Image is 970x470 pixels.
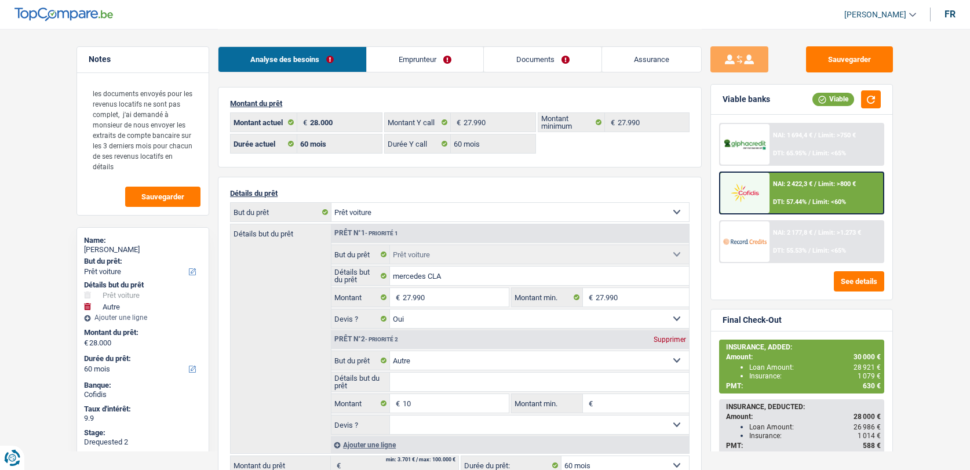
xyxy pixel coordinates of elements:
[331,373,390,391] label: Détails but du prêt
[812,93,854,105] div: Viable
[726,353,881,361] div: Amount:
[726,382,881,390] div: PMT:
[84,405,202,414] div: Taux d'intérêt:
[773,229,812,236] span: NAI: 2 177,8 €
[808,150,811,157] span: /
[602,47,702,72] a: Assurance
[854,423,881,431] span: 26 986 €
[773,198,807,206] span: DTI: 57.44%
[125,187,200,207] button: Sauvegarder
[749,432,881,440] div: Insurance:
[583,288,596,307] span: €
[331,336,401,343] div: Prêt n°2
[806,46,893,72] button: Sauvegarder
[812,247,846,254] span: Limit: <65%
[365,230,398,236] span: - Priorité 1
[834,271,884,292] button: See details
[726,403,881,411] div: INSURANCE, DEDUCTED:
[84,390,202,399] div: Cofidis
[331,436,689,453] div: Ajouter une ligne
[812,150,846,157] span: Limit: <65%
[84,438,202,447] div: Drequested 2
[818,132,856,139] span: Limit: >750 €
[854,353,881,361] span: 30 000 €
[808,247,811,254] span: /
[835,5,916,24] a: [PERSON_NAME]
[723,231,766,252] img: Record Credits
[331,288,390,307] label: Montant
[749,423,881,431] div: Loan Amount:
[808,198,811,206] span: /
[84,428,202,438] div: Stage:
[723,182,766,203] img: Cofidis
[84,257,199,266] label: But du prêt:
[84,354,199,363] label: Durée du prêt:
[230,99,690,108] p: Montant du prêt
[863,442,881,450] span: 588 €
[605,113,618,132] span: €
[651,336,689,343] div: Supprimer
[84,314,202,322] div: Ajouter une ligne
[945,9,956,20] div: fr
[231,203,331,221] label: But du prêt
[84,280,202,290] div: Détails but du prêt
[583,394,596,413] span: €
[331,416,390,434] label: Devis ?
[297,113,310,132] span: €
[331,351,390,370] label: But du prêt
[814,229,816,236] span: /
[844,10,906,20] span: [PERSON_NAME]
[818,180,856,188] span: Limit: >800 €
[331,394,390,413] label: Montant
[749,363,881,371] div: Loan Amount:
[863,382,881,390] span: 630 €
[231,224,331,238] label: Détails but du prêt
[386,457,455,462] div: min: 3.701 € / max: 100.000 €
[726,413,881,421] div: Amount:
[390,394,403,413] span: €
[723,94,770,104] div: Viable banks
[538,113,605,132] label: Montant minimum
[218,47,366,72] a: Analyse des besoins
[773,150,807,157] span: DTI: 65.95%
[858,372,881,380] span: 1 079 €
[773,247,807,254] span: DTI: 55.53%
[512,394,582,413] label: Montant min.
[512,288,582,307] label: Montant min.
[854,363,881,371] span: 28 921 €
[390,288,403,307] span: €
[818,229,861,236] span: Limit: >1.273 €
[231,134,297,153] label: Durée actuel
[365,336,398,343] span: - Priorité 2
[814,180,816,188] span: /
[84,414,202,423] div: 9.9
[726,442,881,450] div: PMT:
[854,413,881,421] span: 28 000 €
[385,113,451,132] label: Montant Y call
[858,432,881,440] span: 1 014 €
[84,236,202,245] div: Name:
[84,381,202,390] div: Banque:
[230,189,690,198] p: Détails du prêt
[14,8,113,21] img: TopCompare Logo
[773,132,812,139] span: NAI: 1 694,4 €
[141,193,184,201] span: Sauvegarder
[367,47,484,72] a: Emprunteur
[723,138,766,151] img: AlphaCredit
[84,328,199,337] label: Montant du prêt:
[812,198,846,206] span: Limit: <60%
[331,309,390,328] label: Devis ?
[814,132,816,139] span: /
[331,245,390,264] label: But du prêt
[331,267,390,285] label: Détails but du prêt
[451,113,464,132] span: €
[726,343,881,351] div: INSURANCE, ADDED:
[84,338,88,348] span: €
[723,315,782,325] div: Final Check-Out
[749,372,881,380] div: Insurance:
[385,134,451,153] label: Durée Y call
[773,180,812,188] span: NAI: 2 422,3 €
[84,245,202,254] div: [PERSON_NAME]
[231,113,297,132] label: Montant actuel
[89,54,197,64] h5: Notes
